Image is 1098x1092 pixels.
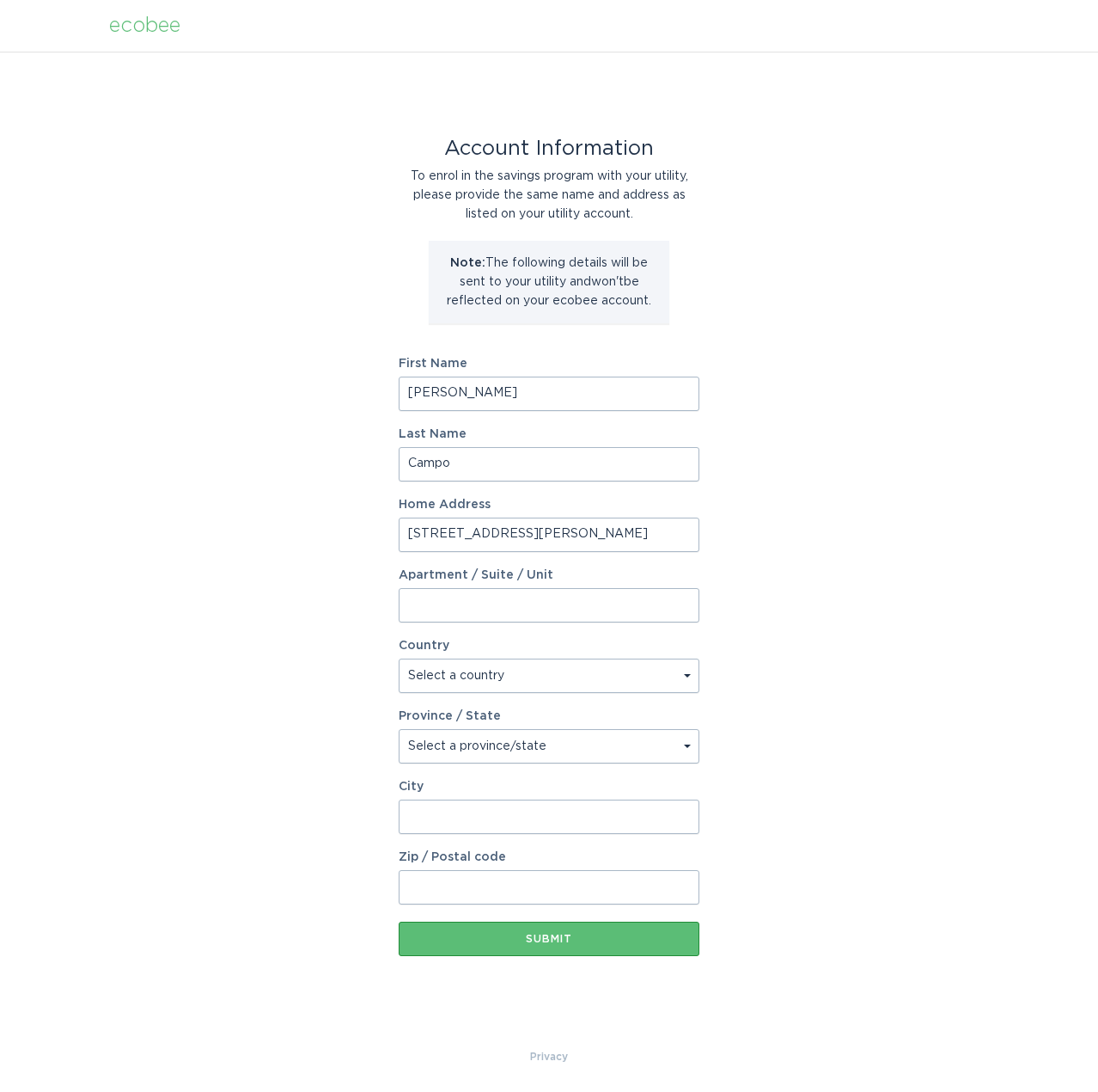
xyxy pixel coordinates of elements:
label: Last Name [399,428,699,440]
div: ecobee [109,16,180,35]
label: Apartment / Suite / Unit [399,569,699,581]
p: The following details will be sent to your utility and won't be reflected on your ecobee account. [442,254,656,310]
button: Submit [399,922,699,956]
label: Home Address [399,499,699,511]
div: To enrol in the savings program with your utility, please provide the same name and address as li... [399,167,699,224]
strong: Note: [450,257,485,269]
div: Submit [407,934,691,944]
label: City [399,781,699,793]
a: Privacy Policy & Terms of Use [530,1047,568,1066]
label: First Name [399,358,699,370]
label: Country [399,640,449,652]
label: Zip / Postal code [399,851,699,863]
label: Province / State [399,710,501,722]
div: Account Information [399,139,699,158]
